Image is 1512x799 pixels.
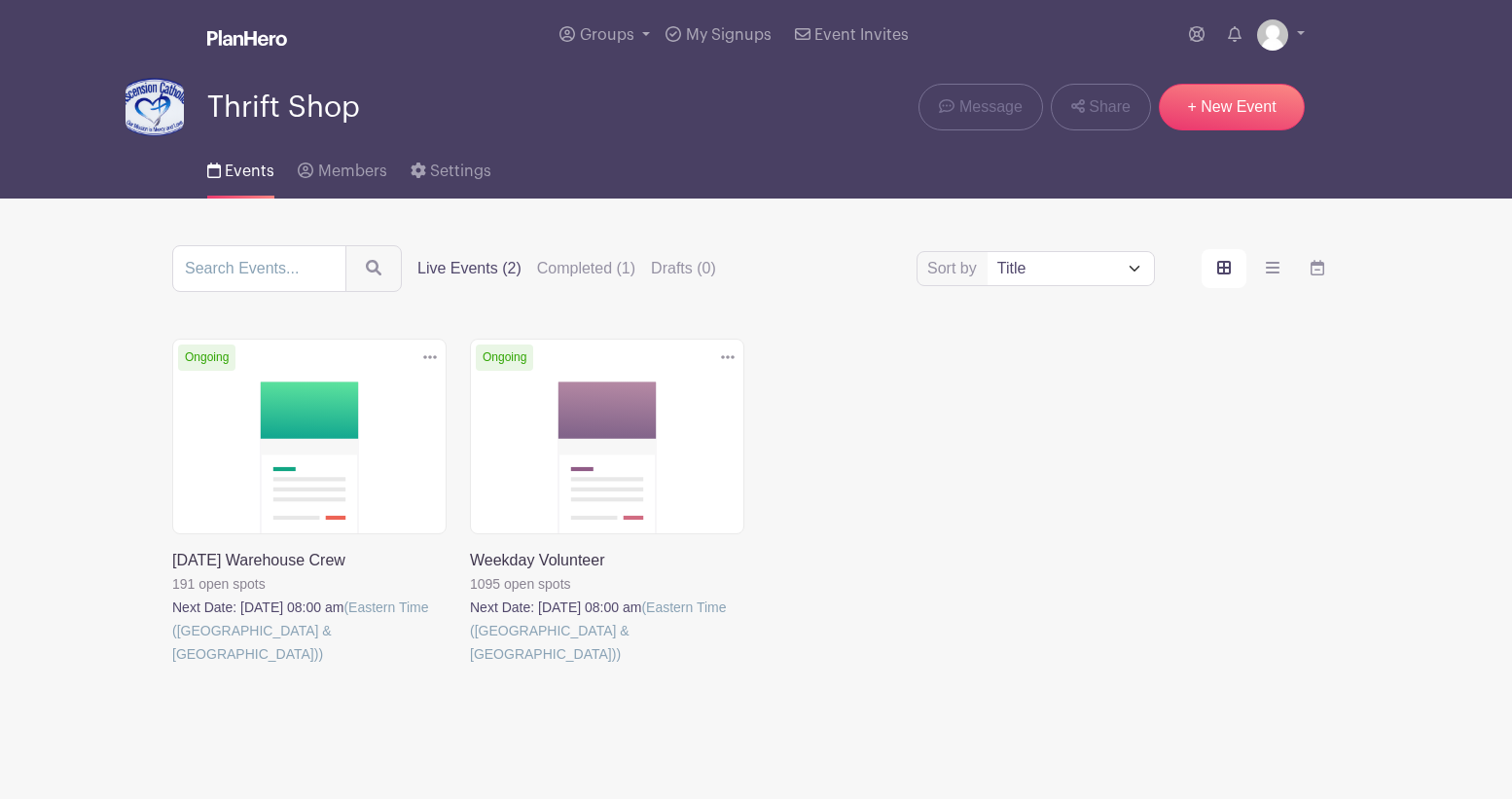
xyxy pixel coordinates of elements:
[1202,249,1340,288] div: order and view
[1159,84,1305,130] a: + New Event
[918,84,1042,130] a: Message
[207,30,287,46] img: logo_white-6c42ec7e38ccf1d336a20a19083b03d10ae64f83f12c07503d8b9e83406b4c7d.svg
[411,136,491,199] a: Settings
[959,95,1023,119] span: Message
[927,257,983,280] label: Sort by
[1089,95,1131,119] span: Share
[318,163,387,179] span: Members
[207,91,360,124] span: Thrift Shop
[651,257,716,280] label: Drafts (0)
[1257,19,1288,51] img: default-ce2991bfa6775e67f084385cd625a349d9dcbb7a52a09fb2fda1e96e2d18dcdb.png
[430,163,491,179] span: Settings
[126,78,184,136] img: .AscensionLogo002.png
[686,27,772,43] span: My Signups
[537,257,635,280] label: Completed (1)
[580,27,634,43] span: Groups
[207,136,274,199] a: Events
[225,163,274,179] span: Events
[417,257,732,280] div: filters
[1051,84,1151,130] a: Share
[172,245,346,292] input: Search Events...
[814,27,909,43] span: Event Invites
[298,136,386,199] a: Members
[417,257,522,280] label: Live Events (2)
